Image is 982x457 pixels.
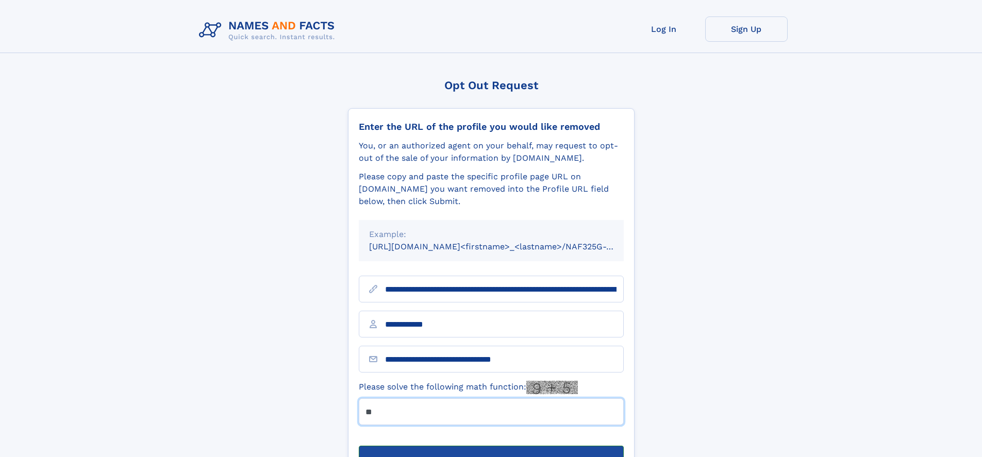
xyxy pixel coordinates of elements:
[359,140,624,164] div: You, or an authorized agent on your behalf, may request to opt-out of the sale of your informatio...
[369,242,643,251] small: [URL][DOMAIN_NAME]<firstname>_<lastname>/NAF325G-xxxxxxxx
[359,171,624,208] div: Please copy and paste the specific profile page URL on [DOMAIN_NAME] you want removed into the Pr...
[705,16,788,42] a: Sign Up
[359,381,578,394] label: Please solve the following math function:
[623,16,705,42] a: Log In
[195,16,343,44] img: Logo Names and Facts
[348,79,635,92] div: Opt Out Request
[359,121,624,132] div: Enter the URL of the profile you would like removed
[369,228,613,241] div: Example:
